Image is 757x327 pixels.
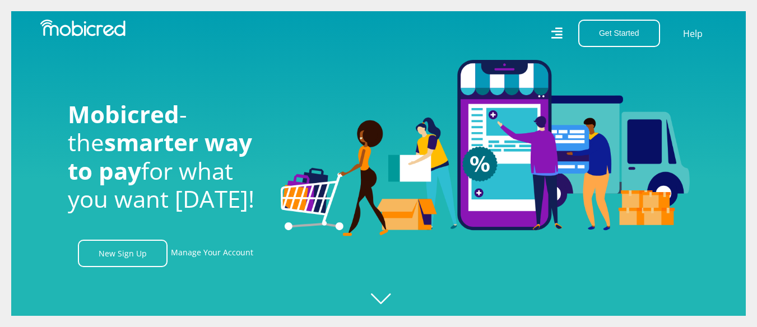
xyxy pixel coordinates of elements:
[78,240,168,267] a: New Sign Up
[578,20,660,47] button: Get Started
[682,26,703,41] a: Help
[171,240,253,267] a: Manage Your Account
[68,98,179,130] span: Mobicred
[40,20,126,36] img: Mobicred
[68,126,252,186] span: smarter way to pay
[68,100,264,213] h1: - the for what you want [DATE]!
[281,60,690,237] img: Welcome to Mobicred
